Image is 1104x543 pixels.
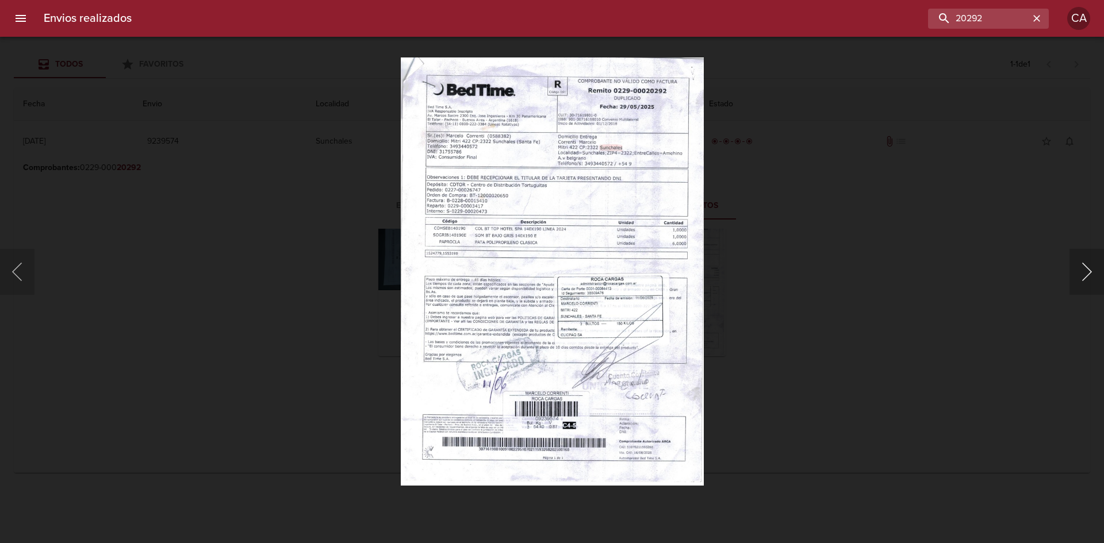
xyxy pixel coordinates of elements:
img: Image [401,57,704,486]
button: menu [7,5,34,32]
input: buscar [928,9,1029,29]
h6: Envios realizados [44,9,132,28]
div: CA [1067,7,1090,30]
div: Abrir información de usuario [1067,7,1090,30]
button: Siguiente [1069,249,1104,295]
